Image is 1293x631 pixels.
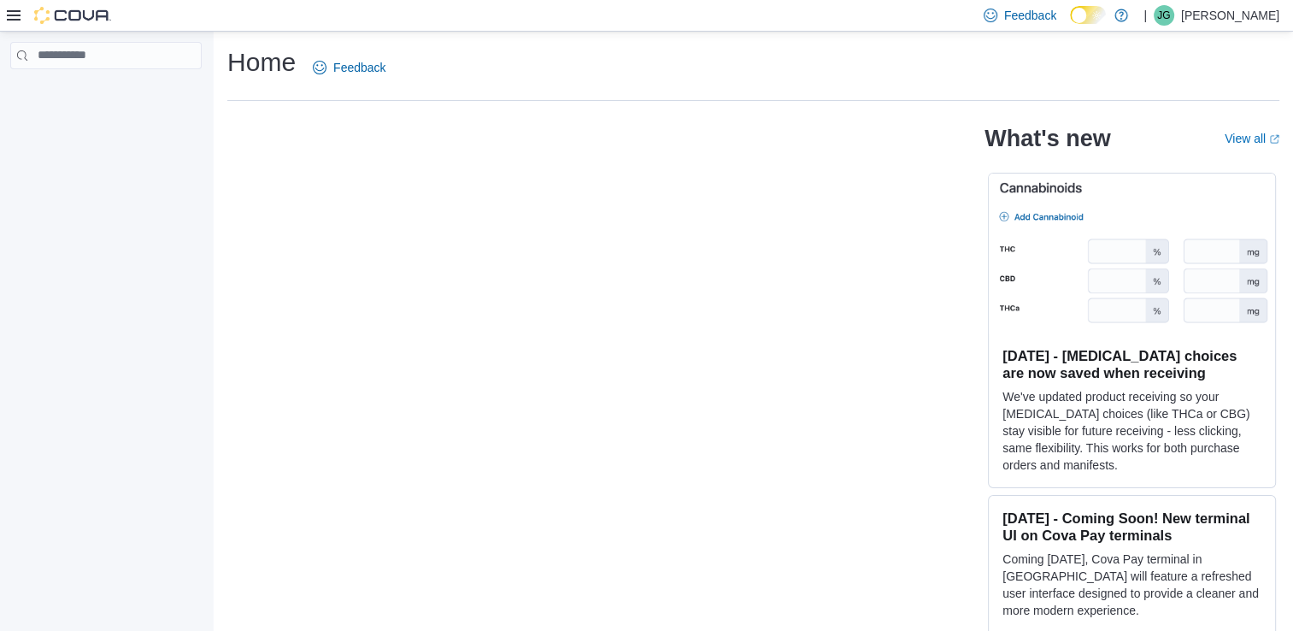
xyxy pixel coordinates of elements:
[1154,5,1174,26] div: Jenn Gagne
[1002,551,1261,619] p: Coming [DATE], Cova Pay terminal in [GEOGRAPHIC_DATA] will feature a refreshed user interface des...
[1225,132,1279,145] a: View allExternal link
[10,73,202,114] nav: Complex example
[1004,7,1056,24] span: Feedback
[1070,6,1106,24] input: Dark Mode
[1157,5,1170,26] span: JG
[1143,5,1147,26] p: |
[1269,134,1279,144] svg: External link
[34,7,111,24] img: Cova
[1070,24,1071,25] span: Dark Mode
[984,125,1110,152] h2: What's new
[1002,347,1261,381] h3: [DATE] - [MEDICAL_DATA] choices are now saved when receiving
[333,59,385,76] span: Feedback
[306,50,392,85] a: Feedback
[1002,388,1261,474] p: We've updated product receiving so your [MEDICAL_DATA] choices (like THCa or CBG) stay visible fo...
[1181,5,1279,26] p: [PERSON_NAME]
[227,45,296,80] h1: Home
[1002,510,1261,544] h3: [DATE] - Coming Soon! New terminal UI on Cova Pay terminals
